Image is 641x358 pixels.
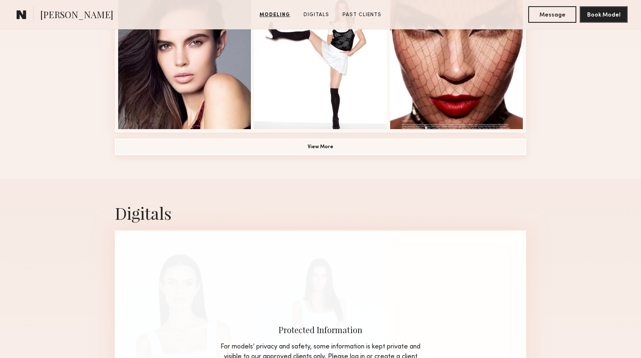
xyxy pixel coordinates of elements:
a: Digitals [300,11,333,19]
div: Digitals [115,202,526,224]
span: [PERSON_NAME] [40,8,113,23]
button: View More [115,139,526,155]
a: Book Model [580,11,628,18]
div: Protected Information [215,324,426,335]
a: Modeling [256,11,294,19]
a: Past Clients [339,11,385,19]
button: Message [528,6,576,23]
button: Book Model [580,6,628,23]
